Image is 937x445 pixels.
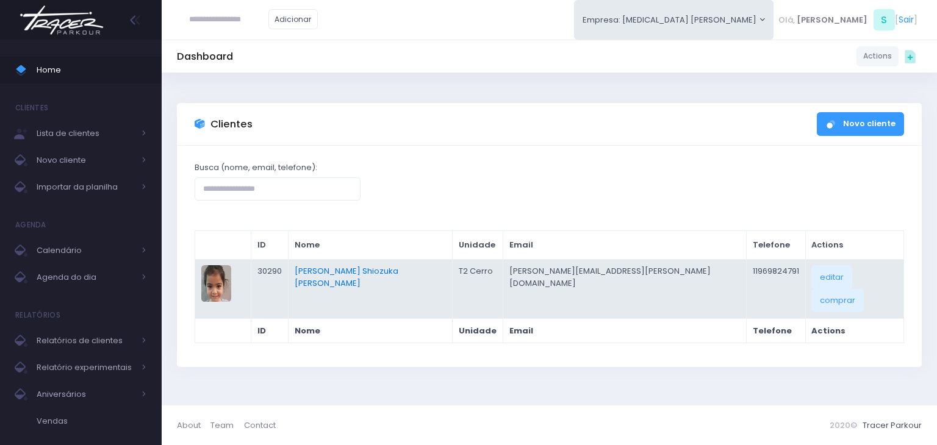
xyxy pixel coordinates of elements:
span: Olá, [778,14,795,26]
span: Relatório experimentais [37,360,134,376]
th: Nome [288,231,452,260]
span: Home [37,62,146,78]
th: ID [251,231,289,260]
span: Importar da planilha [37,179,134,195]
a: [PERSON_NAME] Shiozuka [PERSON_NAME] [295,265,398,289]
div: [ ] [774,6,922,34]
a: Team [210,413,243,437]
span: Aniversários [37,386,134,402]
th: Unidade [453,231,503,260]
td: T2 Cerro [453,259,503,318]
h3: Clientes [210,118,253,130]
td: 11969824791 [747,259,806,318]
th: Telefone [747,318,806,343]
span: S [874,9,895,30]
a: Adicionar [268,9,318,29]
a: Sair [899,13,914,26]
th: Unidade [453,318,503,343]
label: Busca (nome, email, telefone): [195,162,317,174]
th: Nome [288,318,452,343]
span: Lista de clientes [37,126,134,141]
th: Telefone [747,231,806,260]
span: Novo cliente [37,152,134,168]
a: About [177,413,210,437]
th: Actions [805,231,903,260]
h4: Agenda [15,213,46,237]
span: Vendas [37,413,146,429]
th: Email [503,318,746,343]
h5: Dashboard [177,51,233,63]
th: Actions [805,318,903,343]
a: editar [811,265,852,288]
a: Actions [856,46,899,66]
a: comprar [811,289,864,312]
a: Tracer Parkour [863,419,922,431]
a: Contact [244,413,276,437]
h4: Relatórios [15,303,60,327]
a: Novo cliente [817,112,904,136]
h4: Clientes [15,96,48,120]
th: Email [503,231,746,260]
td: 30290 [251,259,289,318]
th: ID [251,318,289,343]
span: 2020© [830,419,857,431]
td: [PERSON_NAME][EMAIL_ADDRESS][PERSON_NAME][DOMAIN_NAME] [503,259,746,318]
span: Agenda do dia [37,269,134,285]
span: Relatórios de clientes [37,333,134,349]
span: Calendário [37,243,134,258]
span: [PERSON_NAME] [797,14,867,26]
